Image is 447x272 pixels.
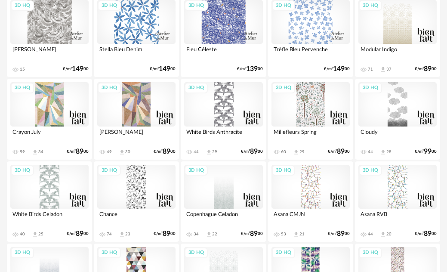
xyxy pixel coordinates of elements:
div: 74 [107,232,112,237]
div: €/m² 00 [328,231,350,237]
div: 34 [194,232,199,237]
span: 149 [72,66,83,72]
span: Download icon [206,149,212,155]
div: Stella Bleu Denim [97,44,176,61]
a: 3D HQ Crayon July 59 Download icon 34 €/m²8900 [7,79,92,159]
div: Chance [97,209,176,226]
div: 3D HQ [98,165,121,176]
div: 3D HQ [11,247,34,258]
div: 3D HQ [98,83,121,93]
div: €/m² 00 [67,231,89,237]
div: €/m² 00 [415,66,437,72]
div: 3D HQ [185,83,208,93]
a: 3D HQ White Birds Anthracite 44 Download icon 29 €/m²8900 [181,79,266,159]
div: €/m² 00 [67,149,89,155]
div: Trèfle Bleu Pervenche [271,44,350,61]
div: 3D HQ [272,0,295,11]
div: €/m² 00 [63,66,89,72]
span: 89 [76,149,83,155]
div: 3D HQ [359,0,382,11]
div: 3D HQ [11,83,34,93]
div: 29 [299,149,305,155]
a: 3D HQ Millefleurs Spring 60 Download icon 29 €/m²8900 [268,79,353,159]
div: White Birds Anthracite [184,127,262,144]
a: 3D HQ Asana CMJN 53 Download icon 21 €/m²8900 [268,161,353,242]
div: €/m² 00 [241,149,263,155]
div: 44 [368,149,373,155]
div: 20 [386,232,392,237]
span: 89 [337,231,345,237]
span: 149 [159,66,170,72]
span: Download icon [119,231,125,238]
div: 3D HQ [272,165,295,176]
a: 3D HQ White Birds Celadon 40 Download icon 25 €/m²8900 [7,161,92,242]
a: 3D HQ Chance 74 Download icon 23 €/m²8900 [94,161,179,242]
div: 40 [20,232,25,237]
div: Asana CMJN [271,209,350,226]
span: Download icon [32,149,38,155]
div: €/m² 00 [237,66,263,72]
div: 23 [125,232,130,237]
div: 44 [368,232,373,237]
a: 3D HQ Cloudy 44 Download icon 28 €/m²9900 [355,79,440,159]
div: 3D HQ [272,83,295,93]
div: Modular Indigo [358,44,437,61]
div: €/m² 00 [324,66,350,72]
div: 3D HQ [272,247,295,258]
div: 60 [281,149,286,155]
div: Cloudy [358,127,437,144]
div: 3D HQ [185,247,208,258]
div: Asana RVB [358,209,437,226]
div: 30 [125,149,130,155]
div: 3D HQ [98,0,121,11]
div: 25 [38,232,43,237]
div: €/m² 00 [415,231,437,237]
a: 3D HQ Copenhague Celadon 34 Download icon 22 €/m²8900 [181,161,266,242]
div: 3D HQ [185,0,208,11]
div: 34 [38,149,43,155]
div: 59 [20,149,25,155]
div: 3D HQ [359,247,382,258]
span: 99 [424,149,432,155]
div: €/m² 00 [415,149,437,155]
span: 89 [250,231,258,237]
div: [PERSON_NAME] [10,44,89,61]
span: 89 [76,231,83,237]
div: 3D HQ [11,165,34,176]
div: 44 [194,149,199,155]
div: 3D HQ [11,0,34,11]
span: 89 [424,231,432,237]
div: €/m² 00 [154,149,176,155]
span: Download icon [293,149,299,155]
div: 49 [107,149,112,155]
div: 28 [386,149,392,155]
div: Millefleurs Spring [271,127,350,144]
span: 89 [163,149,170,155]
span: 139 [246,66,258,72]
div: €/m² 00 [150,66,176,72]
span: Download icon [293,231,299,238]
div: 21 [299,232,305,237]
div: 37 [386,67,392,72]
span: 89 [250,149,258,155]
div: 29 [212,149,217,155]
div: 3D HQ [359,83,382,93]
div: 15 [20,67,25,72]
span: 89 [163,231,170,237]
a: 3D HQ Asana RVB 44 Download icon 20 €/m²8900 [355,161,440,242]
div: 3D HQ [359,165,382,176]
span: Download icon [32,231,38,238]
div: Copenhague Celadon [184,209,262,226]
div: €/m² 00 [241,231,263,237]
span: Download icon [380,231,386,238]
div: White Birds Celadon [10,209,89,226]
div: 71 [368,67,373,72]
div: Crayon July [10,127,89,144]
div: 53 [281,232,286,237]
span: Download icon [380,66,386,73]
div: 3D HQ [185,165,208,176]
div: 3D HQ [98,247,121,258]
div: Fleu Céleste [184,44,262,61]
span: 89 [424,66,432,72]
a: 3D HQ [PERSON_NAME] 49 Download icon 30 €/m²8900 [94,79,179,159]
